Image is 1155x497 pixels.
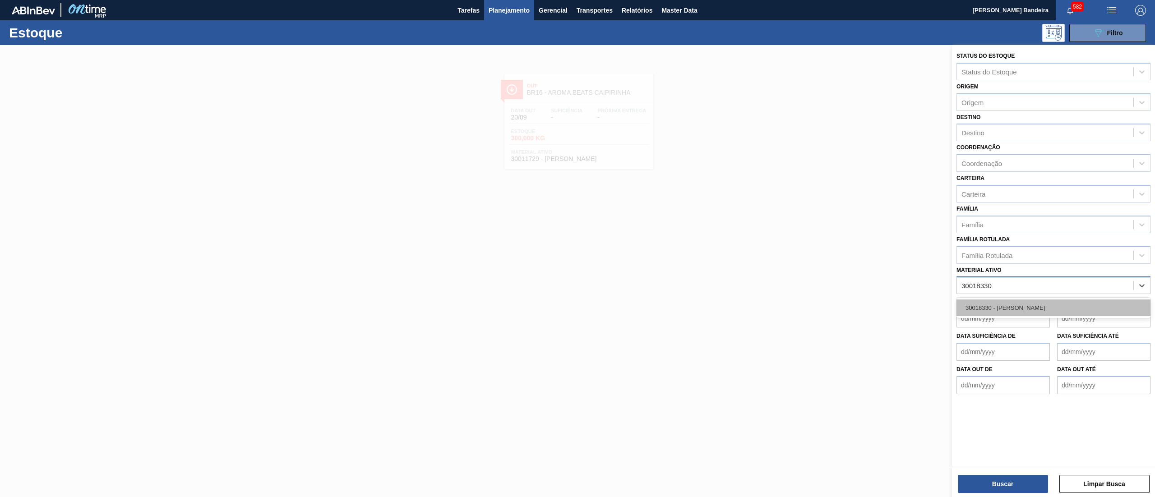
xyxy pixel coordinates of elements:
[1057,376,1150,394] input: dd/mm/yyyy
[1057,366,1096,373] label: Data out até
[961,129,984,137] div: Destino
[956,267,1002,273] label: Material ativo
[577,5,613,16] span: Transportes
[1071,2,1084,12] span: 582
[1135,5,1146,16] img: Logout
[1106,5,1117,16] img: userActions
[961,160,1002,167] div: Coordenação
[1057,343,1150,361] input: dd/mm/yyyy
[956,366,993,373] label: Data out de
[961,190,985,198] div: Carteira
[961,68,1017,75] div: Status do Estoque
[9,28,149,38] h1: Estoque
[961,251,1012,259] div: Família Rotulada
[956,53,1015,59] label: Status do Estoque
[956,236,1010,243] label: Família Rotulada
[1057,333,1119,339] label: Data suficiência até
[956,376,1050,394] input: dd/mm/yyyy
[622,5,652,16] span: Relatórios
[956,114,980,120] label: Destino
[956,206,978,212] label: Família
[1057,309,1150,327] input: dd/mm/yyyy
[1107,29,1123,37] span: Filtro
[1069,24,1146,42] button: Filtro
[1056,4,1085,17] button: Notificações
[961,221,984,228] div: Família
[961,98,984,106] div: Origem
[956,175,984,181] label: Carteira
[661,5,697,16] span: Master Data
[956,309,1050,327] input: dd/mm/yyyy
[956,299,1150,316] div: 30018330 - [PERSON_NAME]
[956,343,1050,361] input: dd/mm/yyyy
[1042,24,1065,42] div: Pogramando: nenhum usuário selecionado
[956,144,1000,151] label: Coordenação
[489,5,530,16] span: Planejamento
[539,5,568,16] span: Gerencial
[956,83,979,90] label: Origem
[12,6,55,14] img: TNhmsLtSVTkK8tSr43FrP2fwEKptu5GPRR3wAAAABJRU5ErkJggg==
[457,5,480,16] span: Tarefas
[956,333,1016,339] label: Data suficiência de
